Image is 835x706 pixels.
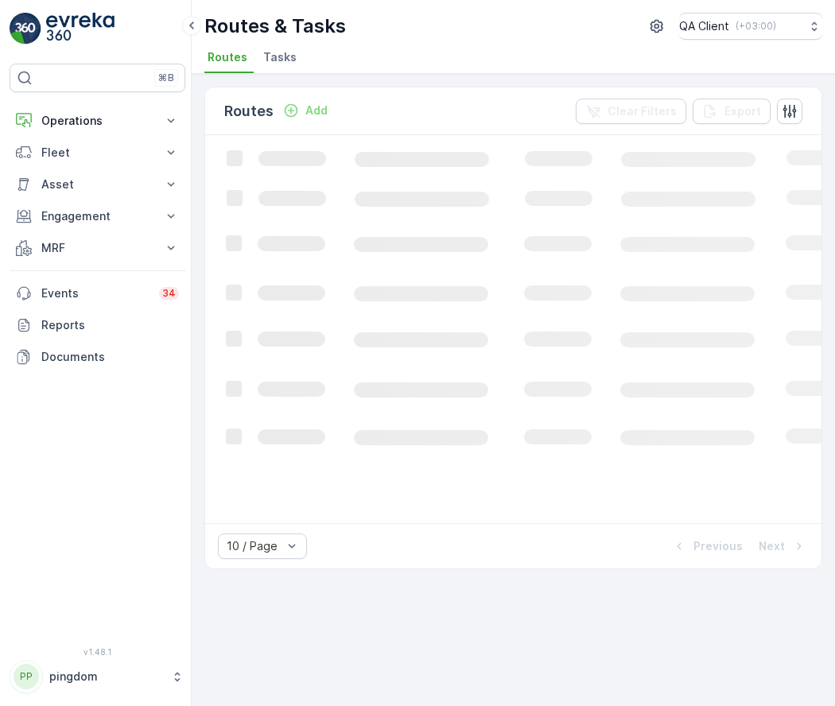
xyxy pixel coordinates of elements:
p: Clear Filters [608,103,677,119]
span: Tasks [263,49,297,65]
p: Add [305,103,328,118]
p: Reports [41,317,179,333]
p: Operations [41,113,153,129]
button: PPpingdom [10,660,185,693]
p: 34 [162,287,176,300]
p: Documents [41,349,179,365]
p: Fleet [41,145,153,161]
p: Routes & Tasks [204,14,346,39]
img: logo [10,13,41,45]
button: QA Client(+03:00) [679,13,822,40]
p: Routes [224,100,274,122]
div: PP [14,664,39,689]
p: Events [41,285,150,301]
a: Documents [10,341,185,373]
button: Fleet [10,137,185,169]
p: pingdom [49,669,163,685]
p: ( +03:00 ) [736,20,776,33]
button: Next [757,537,809,556]
span: Routes [208,49,247,65]
button: MRF [10,232,185,264]
p: Previous [693,538,743,554]
p: Export [724,103,761,119]
button: Engagement [10,200,185,232]
p: MRF [41,240,153,256]
p: Asset [41,176,153,192]
button: Add [277,101,334,120]
p: ⌘B [158,72,174,84]
p: QA Client [679,18,729,34]
span: v 1.48.1 [10,647,185,657]
p: Engagement [41,208,153,224]
button: Clear Filters [576,99,686,124]
button: Export [693,99,771,124]
a: Reports [10,309,185,341]
button: Operations [10,105,185,137]
button: Asset [10,169,185,200]
p: Next [759,538,785,554]
button: Previous [670,537,744,556]
img: logo_light-DOdMpM7g.png [46,13,115,45]
a: Events34 [10,277,185,309]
